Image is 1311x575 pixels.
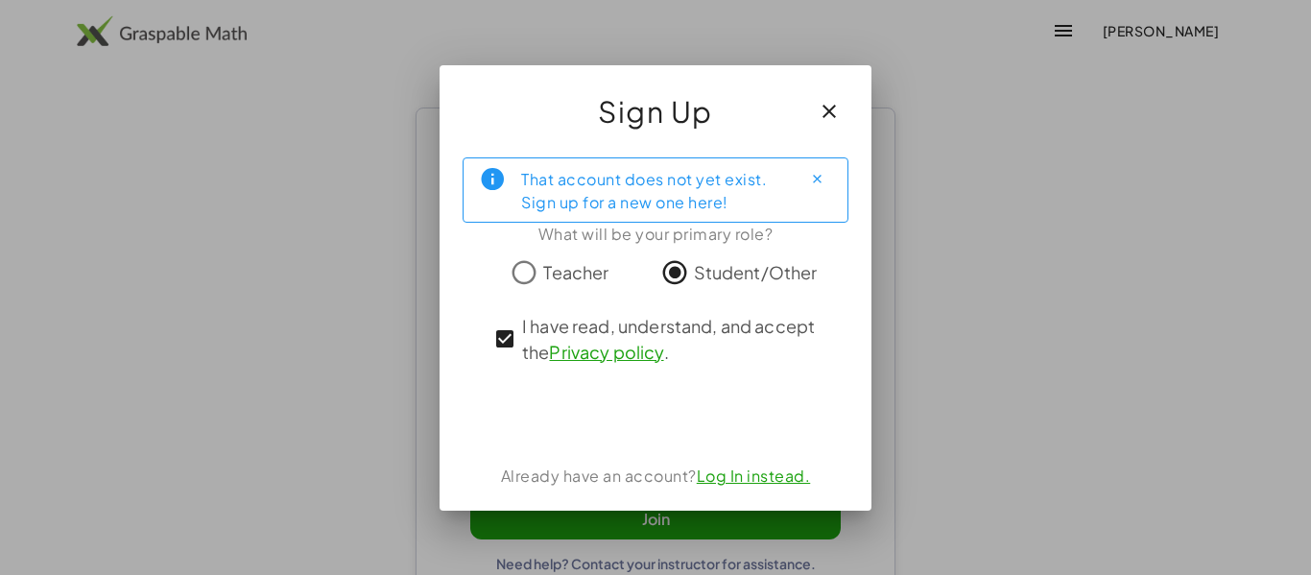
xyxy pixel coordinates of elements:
div: That account does not yet exist. Sign up for a new one here! [521,166,786,214]
span: Teacher [543,259,608,285]
button: Close [801,164,832,195]
a: Log In instead. [697,466,811,486]
span: Sign Up [598,88,713,134]
span: Student/Other [694,259,818,285]
iframe: Sign in with Google Button [550,394,761,436]
div: Already have an account? [463,465,848,488]
span: I have read, understand, and accept the . [522,313,823,365]
a: Privacy policy [549,341,663,363]
div: What will be your primary role? [463,223,848,246]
